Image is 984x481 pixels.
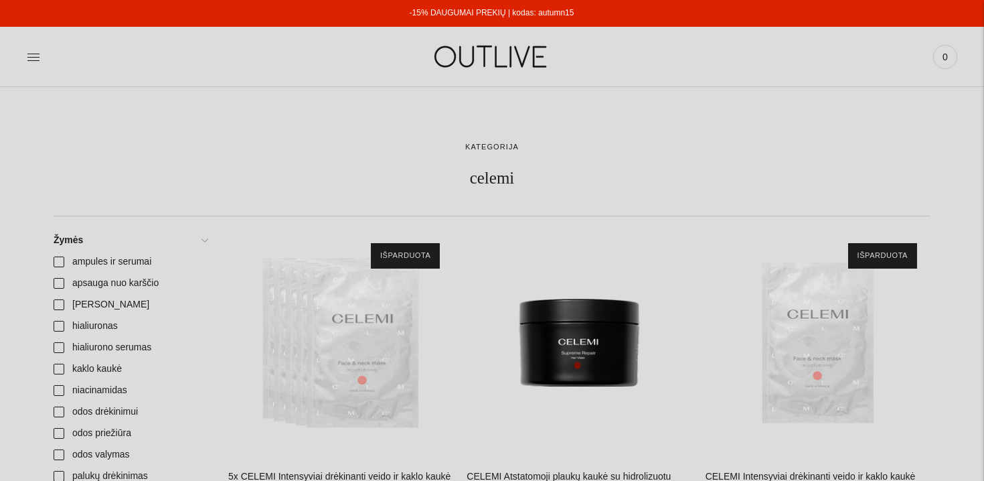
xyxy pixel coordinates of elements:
[410,8,574,17] a: -15% DAUGUMAI PREKIŲ | kodas: autumn15
[46,230,215,251] a: Žymės
[933,42,957,72] a: 0
[46,273,215,294] a: apsauga nuo karščio
[46,316,215,337] a: hialiuronas
[46,294,215,316] a: [PERSON_NAME]
[706,230,930,455] a: CELEMI Intensyviai drėkinanti veido ir kaklo kaukė 18ml
[46,251,215,273] a: ampules ir serumai
[46,380,215,401] a: niacinamidas
[46,401,215,423] a: odos drėkinimui
[46,423,215,444] a: odos priežiūra
[46,444,215,466] a: odos valymas
[46,337,215,358] a: hialiurono serumas
[467,230,691,455] a: CELEMI Atstatomoji plaukų kaukė su hidrolizuotu keratinu ir avokado aliejumi 200ml
[408,33,576,80] img: OUTLIVE
[936,48,955,66] span: 0
[46,358,215,380] a: kaklo kaukė
[228,230,453,455] a: 5x CELEMI Intensyviai drėkinanti veido ir kaklo kaukė 18ml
